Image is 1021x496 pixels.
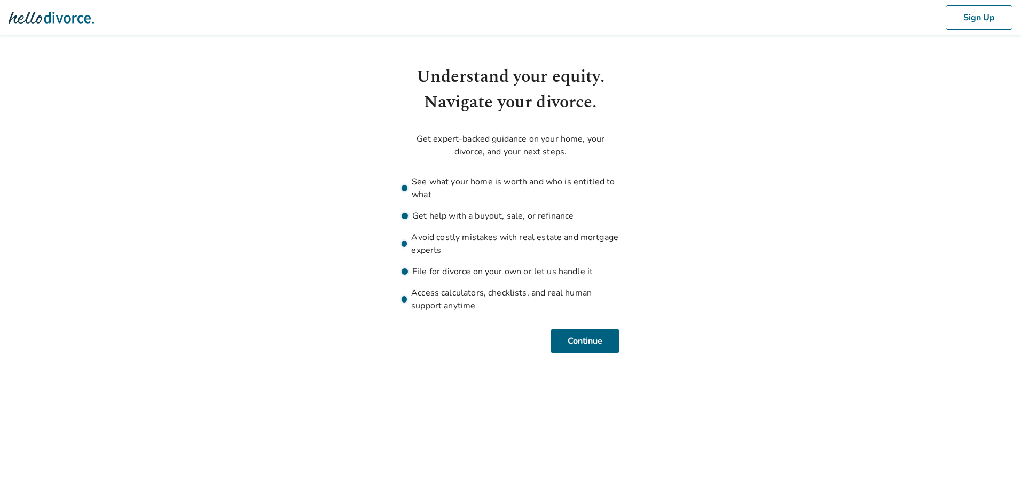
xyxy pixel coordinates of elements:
[402,231,619,257] li: Avoid costly mistakes with real estate and mortgage experts
[402,133,619,158] p: Get expert-backed guidance on your home, your divorce, and your next steps.
[9,7,94,28] img: Hello Divorce Logo
[402,265,619,278] li: File for divorce on your own or let us handle it
[402,64,619,115] h1: Understand your equity. Navigate your divorce.
[946,5,1012,30] button: Sign Up
[551,329,619,353] button: Continue
[402,286,619,312] li: Access calculators, checklists, and real human support anytime
[402,175,619,201] li: See what your home is worth and who is entitled to what
[402,210,619,222] li: Get help with a buyout, sale, or refinance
